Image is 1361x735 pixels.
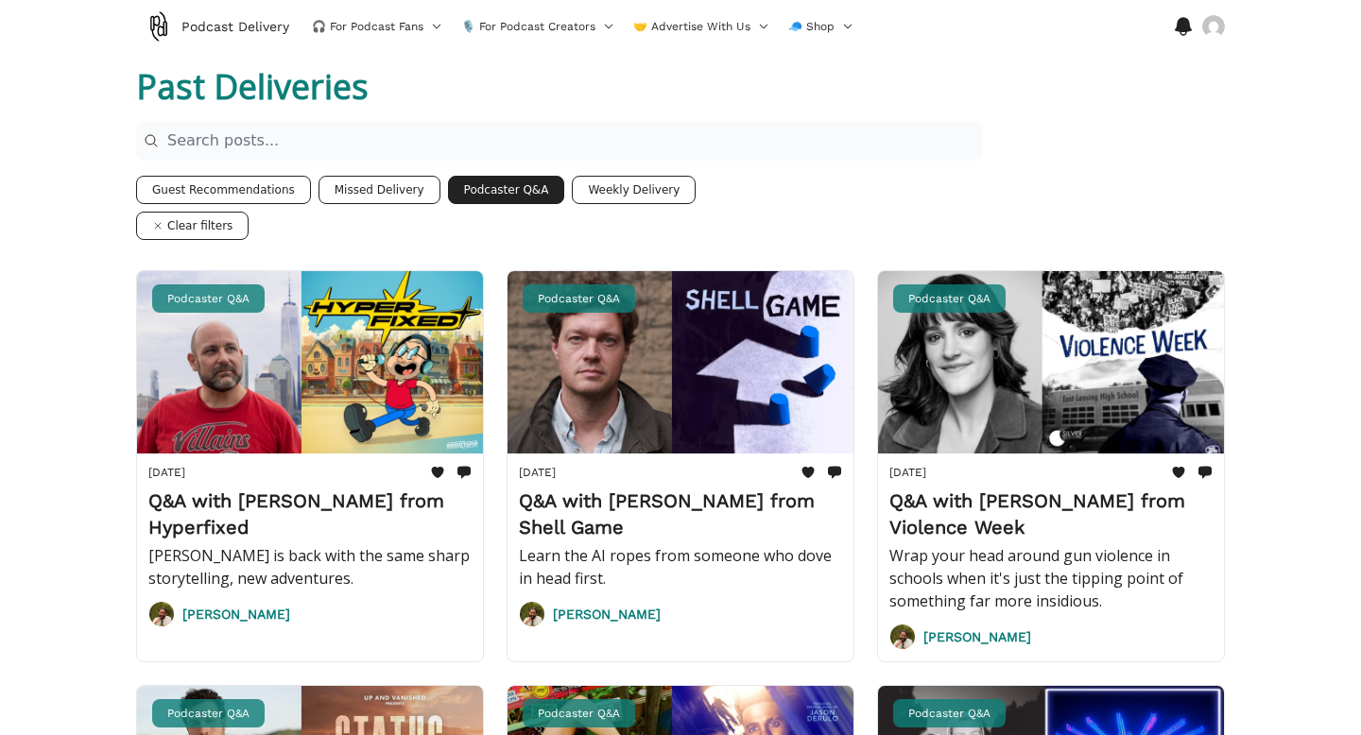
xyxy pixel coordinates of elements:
span: Podcaster Q&A [538,707,620,724]
button: Guest Recommendations [136,176,311,204]
img: Q&A with Alex Goldman from Hyperfixed [137,271,483,453]
time: [DATE] [519,466,556,479]
button: Missed Delivery [319,176,440,204]
p: Wrap your head around gun violence in schools when it's just the tipping point of something far m... [889,544,1213,612]
span: Podcaster Q&A [908,292,991,309]
p: [PERSON_NAME] is back with the same sharp storytelling, new adventures. [148,544,472,590]
span: 🤝 Advertise With Us [633,19,750,34]
span: [PERSON_NAME] [182,605,290,624]
a: [DATE]Q&A with [PERSON_NAME] from Shell GameLearn the AI ropes from someone who dove in head first. [519,465,842,590]
h2: Q&A with [PERSON_NAME] from Violence Week [889,487,1213,540]
span: Podcaster Q&A [167,292,250,309]
button: Menu [1202,9,1225,38]
span: 🎙️ For Podcast Creators [461,19,595,34]
img: Q&A with Evan Ratliff from Shell Game [508,271,853,453]
h2: Q&A with [PERSON_NAME] from Hyperfixed [148,487,472,540]
button: Podcaster Q&A [448,176,565,204]
img: Stephen O'Grady [148,601,175,627]
img: The logged in user [1202,15,1225,38]
a: Podcast Delivery logoPodcast Delivery [136,8,297,45]
button: 🎙️ For Podcast Creators [454,11,622,42]
img: Stephen O'Grady [889,624,916,650]
a: [DATE]Q&A with [PERSON_NAME] from Violence WeekWrap your head around gun violence in schools when... [889,465,1213,612]
img: Stephen O'Grady [519,601,545,627]
a: Stephen O'Grady[PERSON_NAME] [519,601,842,627]
span: [PERSON_NAME] [923,627,1031,646]
span: 🎧 For Podcast Fans [312,19,423,34]
button: Menu [1172,9,1195,38]
button: 🤝 Advertise With Us [626,11,777,42]
button: Clear filters [136,212,249,240]
a: Stephen O'Grady[PERSON_NAME] [889,624,1213,650]
span: Podcaster Q&A [538,292,620,309]
a: Stephen O'Grady[PERSON_NAME] [148,601,472,627]
input: Search posts... [136,121,983,161]
button: Weekly Delivery [572,176,696,204]
span: 🧢 Shop [788,19,835,34]
time: [DATE] [889,466,926,479]
img: Q&A with Emily Reeves from Violence Week [878,271,1224,453]
h2: Q&A with [PERSON_NAME] from Shell Game [519,487,842,540]
img: Podcast Delivery logo [144,11,174,42]
a: [DATE]Q&A with [PERSON_NAME] from Hyperfixed[PERSON_NAME] is back with the same sharp storytellin... [148,465,472,590]
time: [DATE] [148,466,185,479]
button: 🎧 For Podcast Fans [304,11,450,42]
span: [PERSON_NAME] [553,605,661,624]
span: Podcaster Q&A [908,707,991,724]
span: Podcast Delivery [181,17,289,36]
span: Podcaster Q&A [167,707,250,724]
h4: Past Deliveries [136,68,1225,106]
p: Learn the AI ropes from someone who dove in head first. [519,544,842,590]
button: 🧢 Shop [781,11,861,42]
